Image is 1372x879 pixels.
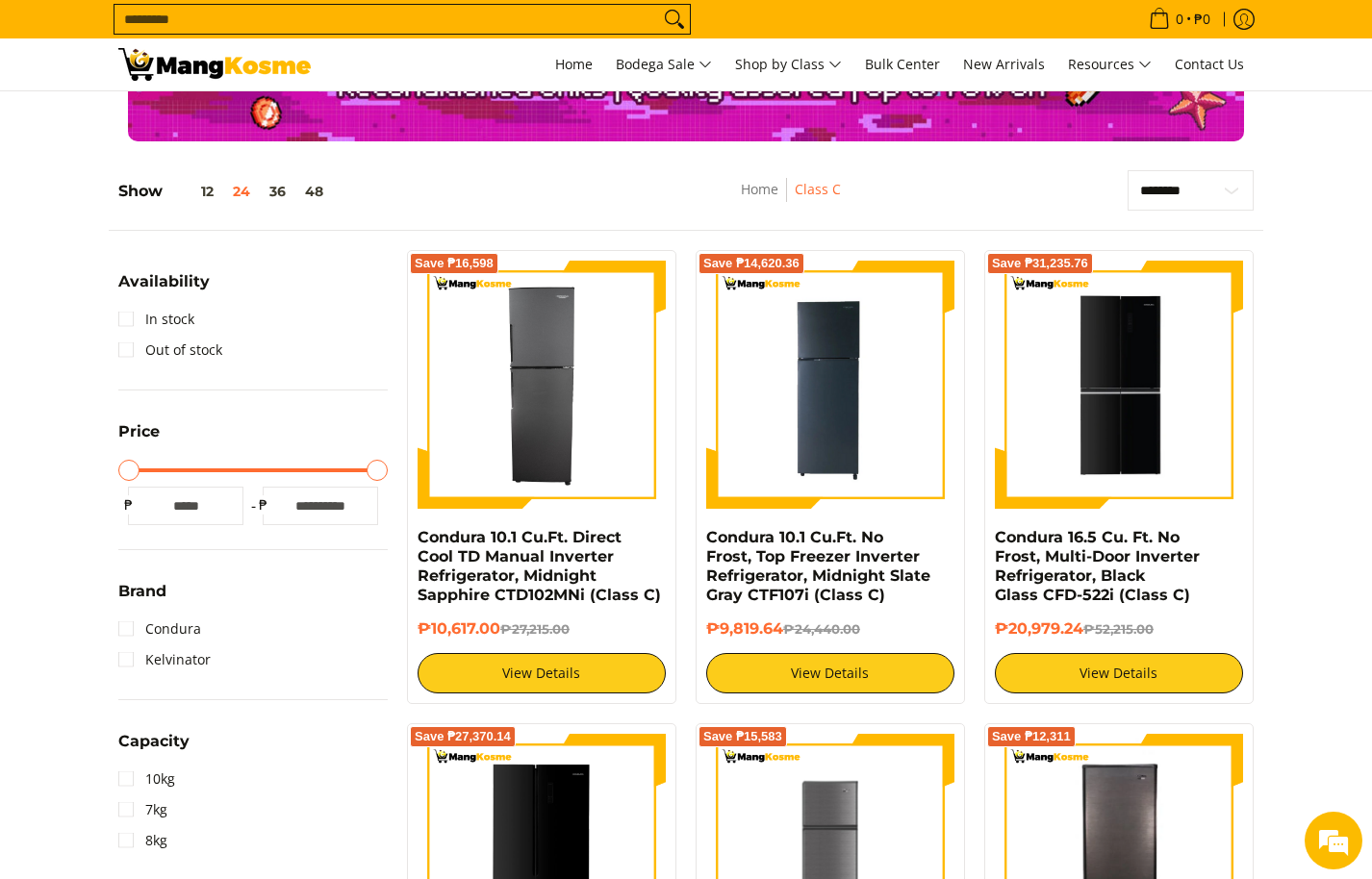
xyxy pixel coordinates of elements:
[118,304,194,335] a: In stock
[330,38,1254,90] nav: Main Menu
[295,184,333,199] button: 48
[1191,13,1213,26] span: ₱0
[1175,55,1244,73] span: Contact Us
[963,55,1045,73] span: New Arrivals
[418,619,666,639] h6: ₱10,617.00
[706,653,954,693] a: View Details
[855,38,950,90] a: Bulk Center
[1058,38,1161,90] a: Resources
[606,38,722,90] a: Bodega Sale
[118,335,222,365] a: Out of stock
[118,274,210,304] summary: Open
[1068,53,1152,77] span: Resources
[995,619,1243,639] h6: ₱20,979.24
[546,38,602,90] a: Home
[118,584,166,614] summary: Open
[865,55,940,73] span: Bulk Center
[783,621,860,637] del: ₱24,440.00
[418,653,666,693] a: View Details
[223,184,260,199] button: 24
[706,528,930,604] a: Condura 10.1 Cu.Ft. No Frost, Top Freezer Inverter Refrigerator, Midnight Slate Gray CTF107i (Cla...
[118,734,190,764] summary: Open
[118,495,138,515] span: ₱
[118,734,190,749] span: Capacity
[741,180,778,198] a: Home
[418,261,666,509] img: Condura 10.1 Cu.Ft. Direct Cool TD Manual Inverter Refrigerator, Midnight Sapphire CTD102MNi (Cla...
[260,184,295,199] button: 36
[415,258,494,269] span: Save ₱16,598
[795,180,841,198] a: Class C
[995,528,1200,604] a: Condura 16.5 Cu. Ft. No Frost, Multi-Door Inverter Refrigerator, Black Glass CFD-522i (Class C)
[992,731,1071,742] span: Save ₱12,311
[415,731,511,742] span: Save ₱27,370.14
[735,53,842,77] span: Shop by Class
[616,53,712,77] span: Bodega Sale
[1165,38,1254,90] a: Contact Us
[706,261,954,509] img: Condura 10.1 Cu.Ft. No Frost, Top Freezer Inverter Refrigerator, Midnight Slate Gray CTF107i (Cla...
[163,184,223,199] button: 12
[953,38,1054,90] a: New Arrivals
[995,264,1243,506] img: Condura 16.5 Cu. Ft. No Frost, Multi-Door Inverter Refrigerator, Black Glass CFD-522i (Class C)
[118,424,160,454] summary: Open
[500,621,570,637] del: ₱27,215.00
[703,731,782,742] span: Save ₱15,583
[992,258,1088,269] span: Save ₱31,235.76
[118,48,311,81] img: Class C Home &amp; Business Appliances: Up to 70% Off l Mang Kosme
[118,644,211,675] a: Kelvinator
[118,825,167,856] a: 8kg
[118,764,175,794] a: 10kg
[253,495,272,515] span: ₱
[555,55,593,73] span: Home
[703,258,800,269] span: Save ₱14,620.36
[1083,621,1154,637] del: ₱52,215.00
[118,182,333,201] h5: Show
[995,653,1243,693] a: View Details
[118,794,167,825] a: 7kg
[118,424,160,439] span: Price
[118,274,210,289] span: Availability
[659,5,690,34] button: Search
[1173,13,1186,26] span: 0
[118,584,166,599] span: Brand
[706,619,954,639] h6: ₱9,819.64
[418,528,661,604] a: Condura 10.1 Cu.Ft. Direct Cool TD Manual Inverter Refrigerator, Midnight Sapphire CTD102MNi (Cla...
[1143,9,1216,30] span: •
[118,614,201,644] a: Condura
[725,38,851,90] a: Shop by Class
[626,178,954,221] nav: Breadcrumbs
